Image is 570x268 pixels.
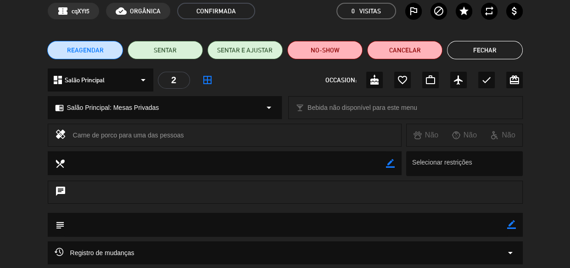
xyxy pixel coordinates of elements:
[158,72,190,89] div: 2
[47,41,123,59] button: REAGENDAR
[130,6,161,17] span: ORGÂNICA
[73,129,394,142] div: Carne de porco para uma das pessoas
[55,220,65,230] i: subject
[325,75,357,86] span: OCCASION:
[307,103,417,113] span: Bebida não disponível para este menu
[202,74,213,86] i: border_all
[484,129,522,141] div: Não
[263,102,274,113] i: arrow_drop_down
[65,75,105,86] span: Salão Principal
[116,6,127,17] i: cloud_done
[352,6,355,17] span: 0
[55,186,66,199] i: chat
[386,159,395,168] i: border_color
[397,74,408,86] i: favorite_border
[52,74,63,86] i: dashboard
[359,6,381,17] em: Visitas
[55,247,134,258] span: Registro de mudanças
[55,103,64,112] i: chrome_reader_mode
[507,220,516,229] i: border_color
[509,74,520,86] i: card_giftcard
[55,129,66,142] i: healing
[505,247,516,258] i: arrow_drop_down
[481,74,492,86] i: check
[72,6,89,17] span: cqXYt5
[425,74,436,86] i: work_outline
[207,41,283,59] button: SENTAR E AJUSTAR
[458,6,469,17] i: star
[509,6,520,17] i: attach_money
[447,41,522,59] button: Fechar
[128,41,203,59] button: SENTAR
[296,103,304,112] i: local_bar
[57,6,68,17] span: confirmation_number
[445,129,484,141] div: Não
[287,41,363,59] button: NO-SHOW
[408,6,419,17] i: outlined_flag
[433,6,444,17] i: block
[484,6,495,17] i: repeat
[177,3,255,19] span: CONFIRMADA
[453,74,464,86] i: airplanemode_active
[407,129,445,141] div: Não
[369,74,380,86] i: cake
[55,158,65,168] i: local_dining
[138,74,149,86] i: arrow_drop_down
[67,46,104,55] span: REAGENDAR
[367,41,442,59] button: Cancelar
[67,103,159,113] span: Salão Principal: Mesas Privadas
